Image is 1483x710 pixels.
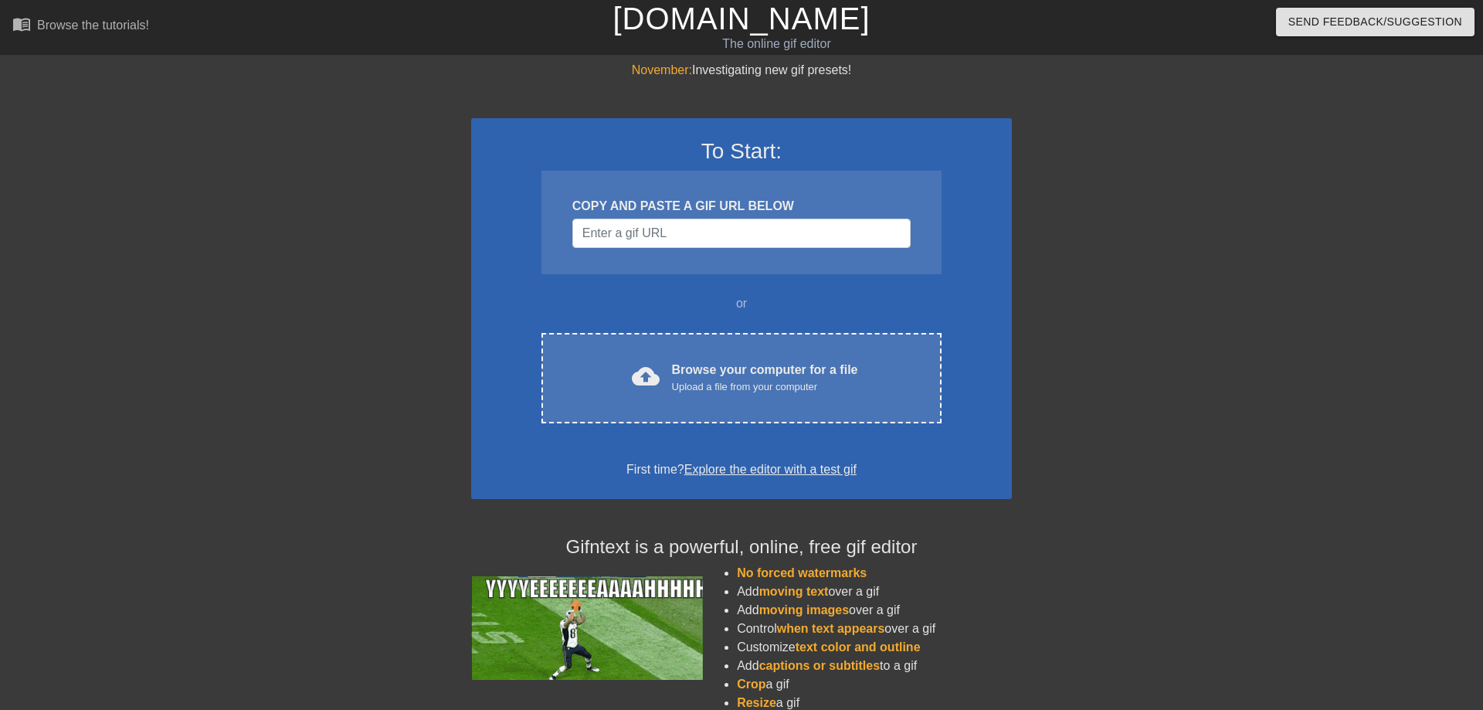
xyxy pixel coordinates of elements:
[613,2,870,36] a: [DOMAIN_NAME]
[759,585,829,598] span: moving text
[491,138,992,165] h3: To Start:
[796,640,921,654] span: text color and outline
[684,463,857,476] a: Explore the editor with a test gif
[737,566,867,579] span: No forced watermarks
[491,460,992,479] div: First time?
[1288,12,1462,32] span: Send Feedback/Suggestion
[632,362,660,390] span: cloud_upload
[737,583,1012,601] li: Add over a gif
[502,35,1051,53] div: The online gif editor
[737,601,1012,620] li: Add over a gif
[759,659,880,672] span: captions or subtitles
[737,638,1012,657] li: Customize
[672,379,858,395] div: Upload a file from your computer
[632,63,692,76] span: November:
[511,294,972,313] div: or
[777,622,885,635] span: when text appears
[759,603,849,617] span: moving images
[737,675,1012,694] li: a gif
[572,197,911,216] div: COPY AND PASTE A GIF URL BELOW
[471,61,1012,80] div: Investigating new gif presets!
[737,620,1012,638] li: Control over a gif
[737,657,1012,675] li: Add to a gif
[737,678,765,691] span: Crop
[471,536,1012,559] h4: Gifntext is a powerful, online, free gif editor
[572,219,911,248] input: Username
[1276,8,1475,36] button: Send Feedback/Suggestion
[12,15,149,39] a: Browse the tutorials!
[471,576,703,680] img: football_small.gif
[37,19,149,32] div: Browse the tutorials!
[672,361,858,395] div: Browse your computer for a file
[737,696,776,709] span: Resize
[12,15,31,33] span: menu_book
